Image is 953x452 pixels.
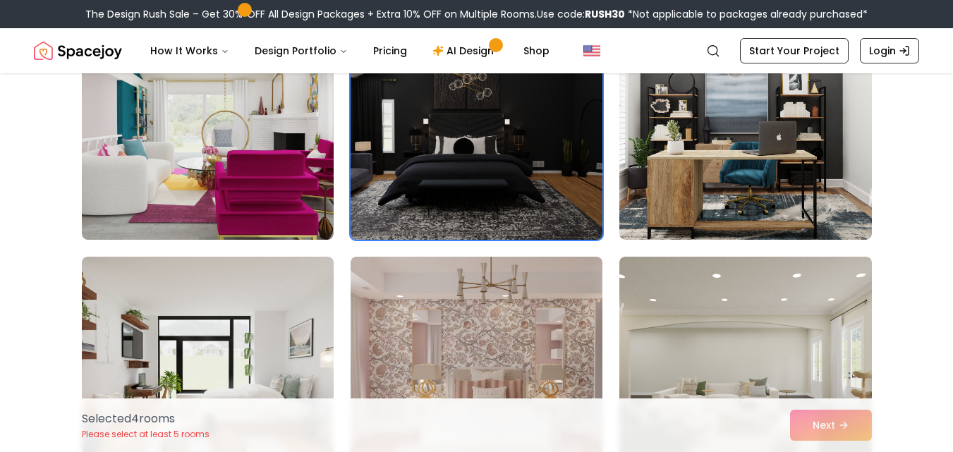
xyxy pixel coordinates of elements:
a: AI Design [421,37,509,65]
p: Selected 4 room s [82,410,210,427]
a: Shop [512,37,561,65]
img: Room room-20 [344,8,609,245]
a: Login [860,38,919,63]
span: Use code: [537,7,625,21]
a: Pricing [362,37,418,65]
img: Spacejoy Logo [34,37,122,65]
a: Start Your Project [740,38,849,63]
div: The Design Rush Sale – Get 30% OFF All Design Packages + Extra 10% OFF on Multiple Rooms. [85,7,868,21]
b: RUSH30 [585,7,625,21]
p: Please select at least 5 rooms [82,429,210,440]
nav: Global [34,28,919,73]
nav: Main [139,37,561,65]
img: United States [583,42,600,59]
img: Room room-21 [619,14,871,240]
span: *Not applicable to packages already purchased* [625,7,868,21]
a: Spacejoy [34,37,122,65]
button: How It Works [139,37,241,65]
button: Design Portfolio [243,37,359,65]
img: Room room-19 [82,14,334,240]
